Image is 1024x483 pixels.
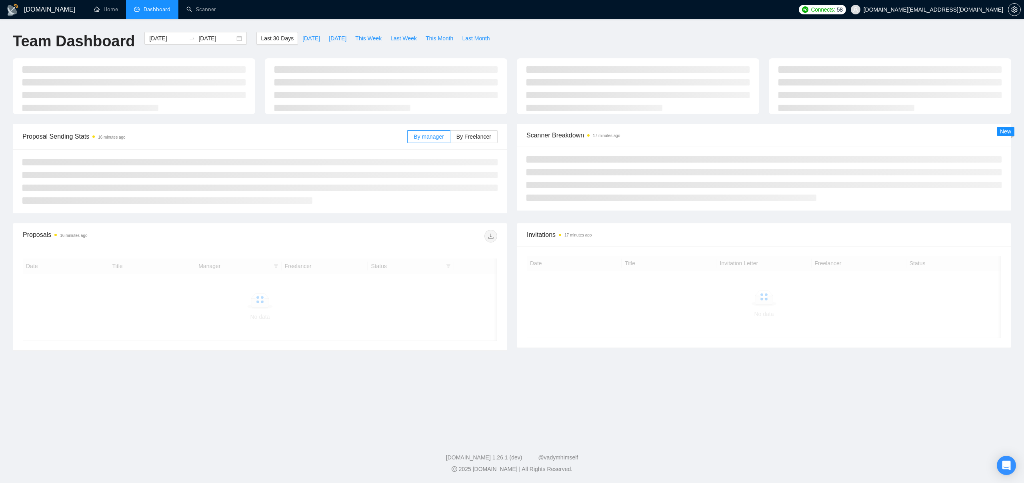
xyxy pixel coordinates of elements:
a: setting [1008,6,1021,13]
span: Invitations [527,230,1001,240]
span: user [853,7,858,12]
span: Connects: [811,5,835,14]
img: logo [6,4,19,16]
span: copyright [452,466,457,472]
button: [DATE] [324,32,351,45]
h1: Team Dashboard [13,32,135,51]
input: End date [198,34,235,43]
button: This Week [351,32,386,45]
span: Scanner Breakdown [526,130,1002,140]
img: upwork-logo.png [802,6,808,13]
div: Open Intercom Messenger [997,456,1016,475]
span: This Week [355,34,382,43]
button: This Month [421,32,458,45]
span: This Month [426,34,453,43]
time: 17 minutes ago [564,233,592,237]
span: swap-right [189,35,195,42]
span: By manager [414,133,444,140]
a: [DOMAIN_NAME] 1.26.1 (dev) [446,454,522,461]
a: homeHome [94,6,118,13]
span: 58 [837,5,843,14]
input: Start date [149,34,186,43]
span: New [1000,128,1011,135]
span: Last Week [390,34,417,43]
time: 16 minutes ago [98,135,125,139]
span: Last Month [462,34,490,43]
span: Proposal Sending Stats [22,131,407,141]
button: setting [1008,3,1021,16]
span: By Freelancer [456,133,491,140]
time: 16 minutes ago [60,233,87,238]
a: searchScanner [186,6,216,13]
div: Proposals [23,230,260,242]
span: Last 30 Days [261,34,294,43]
a: @vadymhimself [538,454,578,461]
div: 2025 [DOMAIN_NAME] | All Rights Reserved. [6,465,1018,473]
span: dashboard [134,6,140,12]
span: [DATE] [329,34,346,43]
time: 17 minutes ago [593,133,620,138]
button: Last Month [458,32,494,45]
span: to [189,35,195,42]
button: Last 30 Days [256,32,298,45]
span: Dashboard [144,6,170,13]
button: [DATE] [298,32,324,45]
span: [DATE] [302,34,320,43]
button: Last Week [386,32,421,45]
